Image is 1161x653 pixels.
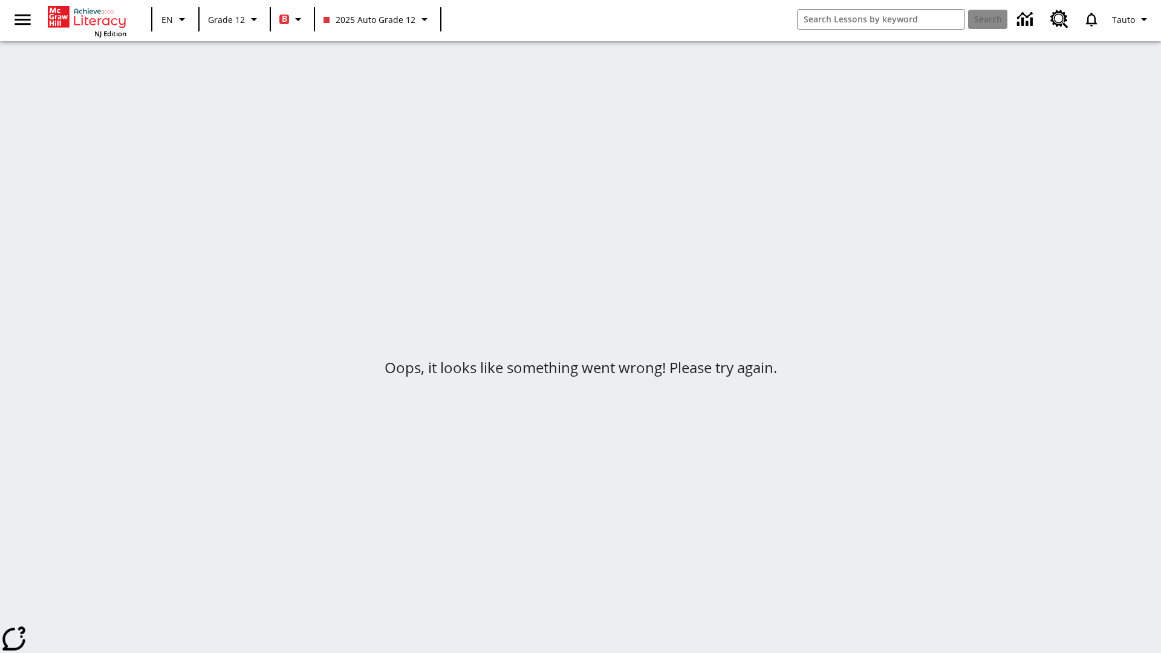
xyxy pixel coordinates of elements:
span: Grade 12 [208,13,245,26]
span: EN [161,13,173,26]
button: Profile/Settings [1107,8,1156,30]
h5: Oops, it looks like something went wrong! Please try again. [385,358,777,377]
button: Language: EN, Select a language [156,8,195,30]
span: NJ Edition [94,29,126,38]
button: Class: 2025 Auto Grade 12, Select your class [319,8,437,30]
button: Boost Class color is red. Change class color [275,8,310,30]
div: Home [48,4,126,38]
span: Tauto [1112,13,1135,26]
span: 2025 Auto Grade 12 [324,13,415,26]
span: B [282,11,287,27]
button: Open side menu [5,2,41,37]
input: search field [798,10,964,29]
a: Resource Center, Will open in new tab [1043,3,1076,36]
a: Data Center [1010,3,1043,36]
a: Notifications [1076,4,1107,35]
button: Grade: Grade 12, Select a grade [203,8,266,30]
